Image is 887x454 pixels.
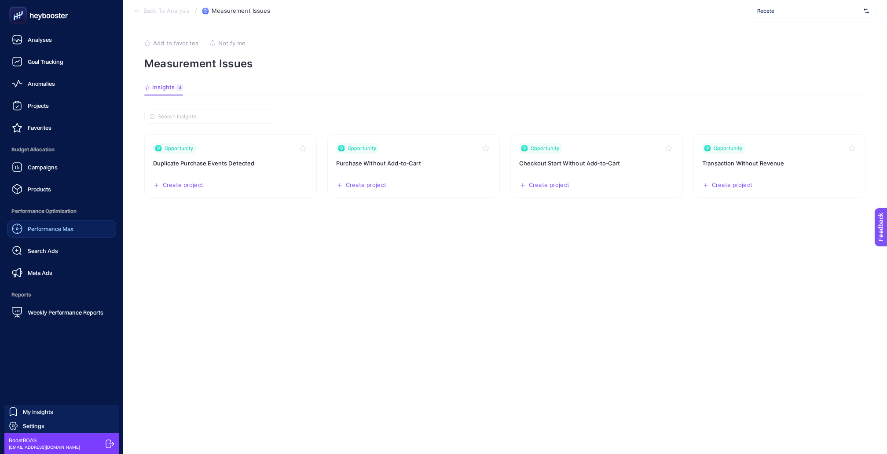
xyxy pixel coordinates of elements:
[529,182,569,189] span: Create project
[28,58,63,65] span: Goal Tracking
[212,7,270,15] span: Measurement Issues
[153,40,198,47] span: Add to favorites
[209,40,246,47] button: Notify me
[5,3,33,10] span: Feedback
[144,134,317,198] a: View insight titled
[28,124,51,131] span: Favorites
[176,84,183,91] div: 4
[28,309,103,316] span: Weekly Performance Reports
[702,182,752,189] button: Create a new project based on this insight
[519,182,569,189] button: Create a new project based on this insight
[28,186,51,193] span: Products
[346,182,386,189] span: Create project
[28,102,49,109] span: Projects
[7,31,116,48] a: Analyses
[7,53,116,70] a: Goal Tracking
[23,408,53,415] span: My Insights
[153,159,308,168] h3: Insight title
[144,134,866,198] section: Insight Packages
[864,7,869,15] img: svg%3e
[510,134,683,198] a: View insight titled
[143,7,190,15] span: Back To Analysis
[7,264,116,282] a: Meta Ads
[163,182,203,189] span: Create project
[195,7,197,14] span: /
[28,269,52,276] span: Meta Ads
[4,419,119,433] a: Settings
[28,36,52,43] span: Analyses
[23,422,44,429] span: Settings
[7,220,116,238] a: Performance Max
[531,145,559,152] span: Opportunity
[7,75,116,92] a: Anomalies
[327,134,500,198] a: View insight titled
[519,159,674,168] h3: Insight title
[663,143,674,154] button: Toggle favorite
[152,84,175,91] span: Insights
[336,182,386,189] button: Create a new project based on this insight
[144,40,198,47] button: Add to favorites
[693,134,866,198] a: View insight titled
[712,182,752,189] span: Create project
[480,143,491,154] button: Toggle favorite
[7,97,116,114] a: Projects
[7,202,116,220] span: Performance Optimization
[144,57,866,70] p: Measurement Issues
[348,145,376,152] span: Opportunity
[9,444,80,450] span: [EMAIL_ADDRESS][DOMAIN_NAME]
[28,247,58,254] span: Search Ads
[153,182,203,189] button: Create a new project based on this insight
[9,437,80,444] span: BoostROAS
[7,141,116,158] span: Budget Allocation
[7,158,116,176] a: Campaigns
[297,143,308,154] button: Toggle favorite
[7,304,116,321] a: Weekly Performance Reports
[28,225,73,232] span: Performance Max
[165,145,193,152] span: Opportunity
[28,80,55,87] span: Anomalies
[7,286,116,304] span: Reports
[28,164,58,171] span: Campaigns
[218,40,246,47] span: Notify me
[714,145,742,152] span: Opportunity
[702,159,857,168] h3: Insight title
[847,143,857,154] button: Toggle favorite
[7,180,116,198] a: Products
[7,242,116,260] a: Search Ads
[7,119,116,136] a: Favorites
[757,7,860,15] span: Recete
[336,159,491,168] h3: Insight title
[4,405,119,419] a: My Insights
[158,113,271,120] input: Search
